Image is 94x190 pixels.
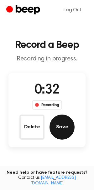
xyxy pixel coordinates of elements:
[6,4,42,16] a: Beep
[5,55,89,63] p: Recording in progress.
[30,176,76,186] a: [EMAIL_ADDRESS][DOMAIN_NAME]
[50,115,75,140] button: Save Audio Record
[5,40,89,50] h1: Record a Beep
[34,84,60,97] span: 0:32
[4,175,90,186] span: Contact us
[32,100,62,110] div: Recording
[19,115,44,140] button: Delete Audio Record
[57,3,88,18] a: Log Out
